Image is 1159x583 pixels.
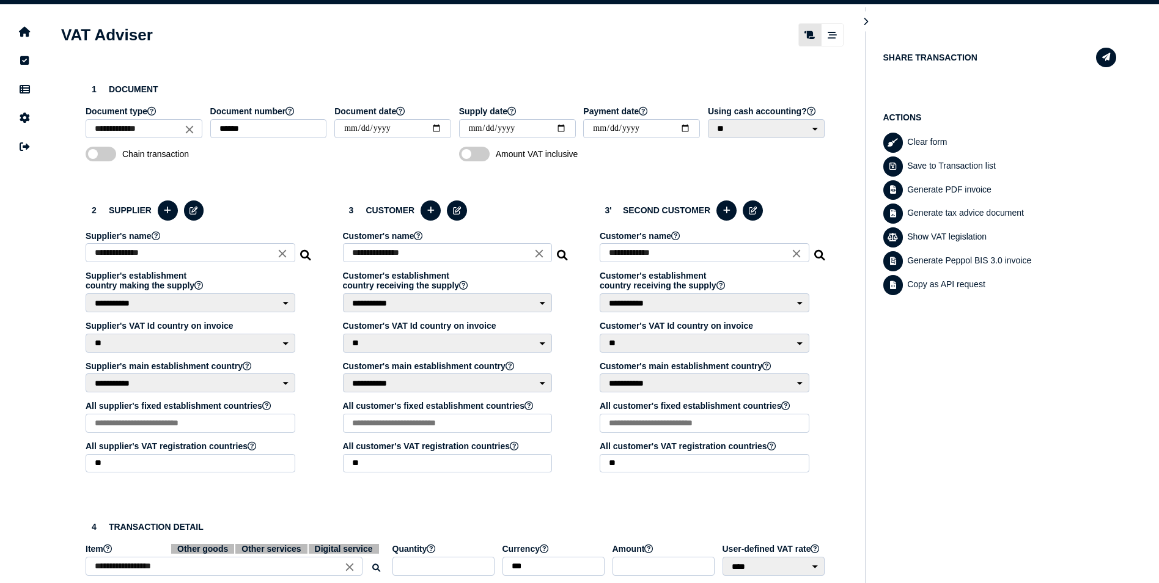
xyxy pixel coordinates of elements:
label: Customer's main establishment country [600,361,811,371]
label: Item [86,544,386,554]
label: All customer's VAT registration countries [600,441,811,451]
button: Add a new thirdpary to the database [716,200,737,221]
button: Share transaction [1096,48,1116,68]
button: Edit selected thirdpary in the database [743,200,763,221]
div: Show VAT legislation [904,226,1116,249]
label: Supplier's VAT Id country on invoice [86,321,297,331]
label: Document type [86,106,204,116]
label: Amount [613,544,716,554]
label: Payment date [583,106,702,116]
h1: Actions [883,112,1117,122]
div: 2 [86,202,103,219]
div: Save to Transaction list [904,155,1116,178]
i: Data manager [20,89,30,90]
button: Edit selected customer in the database [447,200,467,221]
label: Customer's VAT Id country on invoice [343,321,554,331]
div: Generate Peppol BIS 3.0 invoice [904,249,1116,273]
h1: VAT Adviser [61,26,153,45]
button: Tasks [12,48,37,73]
label: All customer's fixed establishment countries [600,401,811,411]
i: Search for a dummy customer [557,246,569,256]
button: Add a new supplier to the database [158,200,178,221]
h3: second customer [600,199,826,222]
h3: Customer [343,199,570,222]
mat-button-toggle: Stepper view [821,24,843,46]
label: Document number [210,106,329,116]
span: Other services [235,544,307,554]
span: Digital service [309,544,379,554]
button: Search for an item by HS code or use natural language description [366,558,386,578]
label: Customer's VAT Id country on invoice [600,321,811,331]
i: Close [532,247,546,260]
i: Close [183,122,196,136]
h1: Share transaction [883,53,977,62]
section: Define the seller [73,186,325,494]
button: Save transaction [883,156,903,177]
label: Supplier's main establishment country [86,361,297,371]
i: Search a customer in the database [814,246,826,256]
i: Close [790,247,803,260]
label: Document date [334,106,453,116]
div: Generate tax advice document [904,202,1116,226]
label: All customer's VAT registration countries [343,441,554,451]
h3: Transaction detail [86,518,826,535]
button: Hide [856,12,876,32]
button: Manage settings [12,105,37,131]
label: All supplier's VAT registration countries [86,441,297,451]
label: Customer's name [343,231,554,241]
button: Sign out [12,134,37,159]
label: All supplier's fixed establishment countries [86,401,297,411]
label: Quantity [392,544,496,554]
label: Supplier's name [86,231,297,241]
label: All customer's fixed establishment countries [343,401,554,411]
div: 3 [343,202,360,219]
button: Home [12,19,37,45]
div: Copy as API request [904,273,1116,297]
button: Generate pdf [883,180,903,200]
app-field: Select a document type [86,106,204,147]
div: 4 [86,518,103,535]
i: Close [276,247,289,260]
div: 1 [86,81,103,98]
button: Add a new customer to the database [421,200,441,221]
button: Clear form data from invoice panel [883,133,903,153]
span: Amount VAT inclusive [496,149,624,159]
button: Data manager [12,76,37,102]
label: Currency [502,544,606,554]
i: Search for a dummy seller [300,246,312,256]
label: Customer's name [600,231,811,241]
label: Supply date [459,106,578,116]
div: Generate PDF invoice [904,178,1116,202]
label: Customer's establishment country receiving the supply [600,271,811,290]
button: Copy data as API request body to clipboard [883,275,903,295]
label: Customer's establishment country receiving the supply [343,271,554,290]
div: Clear form [904,131,1116,155]
h3: Document [86,81,826,98]
h3: Supplier [86,199,312,222]
mat-button-toggle: Classic scrolling page view [799,24,821,46]
span: Other goods [171,544,234,554]
div: 3' [600,202,617,219]
label: Using cash accounting? [708,106,826,116]
label: Customer's main establishment country [343,361,554,371]
button: Show VAT legislation [883,227,903,248]
label: User-defined VAT rate [723,544,826,554]
button: Generate tax advice document [883,204,903,224]
label: Supplier's establishment country making the supply [86,271,297,290]
span: Chain transaction [122,149,251,159]
button: Edit selected supplier in the database [184,200,204,221]
i: Close [343,560,356,574]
